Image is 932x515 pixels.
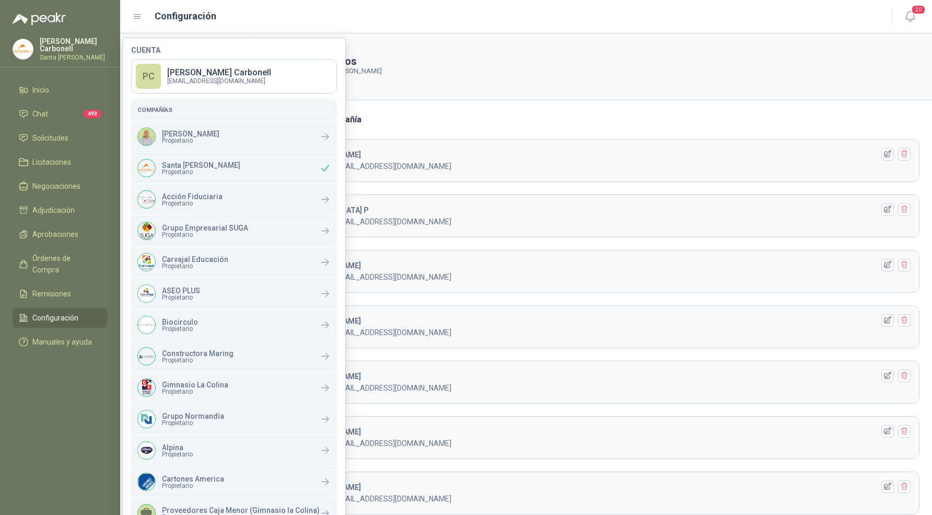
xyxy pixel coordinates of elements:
[131,278,337,309] a: Company LogoASEO PLUSPropietario
[13,284,108,304] a: Remisiones
[13,39,33,59] img: Company Logo
[162,263,228,269] span: Propietario
[13,332,108,352] a: Manuales y ayuda
[13,308,108,328] a: Configuración
[32,132,68,144] span: Solicitudes
[137,105,331,115] h5: Compañías
[303,216,874,227] p: Usuario · [EMAIL_ADDRESS][DOMAIN_NAME]
[162,475,224,483] p: Cartones America
[162,224,248,232] p: Grupo Empresarial SUGA
[162,483,224,489] span: Propietario
[32,108,48,120] span: Chat
[162,451,193,457] span: Propietario
[911,5,926,15] span: 20
[131,47,337,54] h4: Cuenta
[162,200,223,207] span: Propietario
[32,288,71,300] span: Remisiones
[131,466,337,497] a: Company LogoCartones AmericaPropietario
[13,248,108,280] a: Órdenes de Compra
[131,215,337,246] a: Company LogoGrupo Empresarial SUGAPropietario
[138,254,155,271] img: Company Logo
[136,64,161,89] div: PC
[162,294,200,301] span: Propietario
[162,138,219,144] span: Propietario
[131,59,337,94] a: PC[PERSON_NAME] Carbonell[EMAIL_ADDRESS][DOMAIN_NAME]
[138,128,155,145] img: Company Logo
[138,348,155,365] img: Company Logo
[901,7,919,26] button: 20
[131,341,337,372] a: Company LogoConstructora MaringPropietario
[131,372,337,403] a: Company LogoGimnasio La ColinaPropietario
[13,13,66,25] img: Logo peakr
[131,121,337,152] a: Company Logo[PERSON_NAME]Propietario
[303,327,874,338] p: Usuario · [EMAIL_ADDRESS][DOMAIN_NAME]
[138,379,155,396] img: Company Logo
[162,169,240,175] span: Propietario
[138,473,155,490] img: Company Logo
[138,159,155,177] img: Company Logo
[13,224,108,244] a: Aprobaciones
[162,357,234,363] span: Propietario
[32,336,92,348] span: Manuales y ayuda
[162,420,224,426] span: Propietario
[162,287,200,294] p: ASEO PLUS
[131,184,337,215] a: Company LogoAcción FiduciariaPropietario
[138,316,155,334] img: Company Logo
[138,410,155,428] img: Company Logo
[131,153,337,184] div: Company LogoSanta [PERSON_NAME]Propietario
[162,444,193,451] p: Alpina
[138,191,155,208] img: Company Logo
[162,413,224,420] p: Grupo Normandía
[13,152,108,172] a: Licitaciones
[264,113,919,127] h3: Usuarios de la compañía
[32,312,78,324] span: Configuración
[32,180,80,192] span: Negociaciones
[167,68,271,77] p: [PERSON_NAME] Carbonell
[131,435,337,466] a: Company LogoAlpinaPropietario
[162,130,219,138] p: [PERSON_NAME]
[32,253,98,276] span: Órdenes de Compra
[13,128,108,148] a: Solicitudes
[131,247,337,278] a: Company LogoCarvajal EducaciónPropietario
[138,285,155,302] img: Company Logo
[162,388,228,395] span: Propietario
[32,204,75,216] span: Adjudicación
[13,176,108,196] a: Negociaciones
[162,193,223,200] p: Acción Fiduciaria
[162,232,248,238] span: Propietario
[303,493,874,505] p: Usuario · [EMAIL_ADDRESS][DOMAIN_NAME]
[162,318,198,326] p: Biocirculo
[162,326,198,332] span: Propietario
[167,78,271,84] p: [EMAIL_ADDRESS][DOMAIN_NAME]
[303,161,874,172] p: Usuario · [EMAIL_ADDRESS][DOMAIN_NAME]
[40,38,108,52] p: [PERSON_NAME] Carbonell
[303,438,874,449] p: Usuario · [EMAIL_ADDRESS][DOMAIN_NAME]
[162,507,320,514] p: Proveedores Caja Menor (Gimnasio la Colina)
[131,404,337,434] a: Company LogoGrupo NormandíaPropietario
[155,9,216,24] h1: Configuración
[13,104,108,124] a: Chat490
[162,256,228,263] p: Carvajal Educación
[162,381,228,388] p: Gimnasio La Colina
[138,442,155,459] img: Company Logo
[13,200,108,220] a: Adjudicación
[131,310,337,340] a: Company LogoBiocirculoPropietario
[40,54,108,61] p: Santa [PERSON_NAME]
[162,162,240,169] p: Santa [PERSON_NAME]
[303,271,874,283] p: Usuario · [EMAIL_ADDRESS][DOMAIN_NAME]
[303,382,874,394] p: Usuario · [EMAIL_ADDRESS][DOMAIN_NAME]
[32,84,49,96] span: Inicio
[138,222,155,239] img: Company Logo
[32,228,78,240] span: Aprobaciones
[13,80,108,100] a: Inicio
